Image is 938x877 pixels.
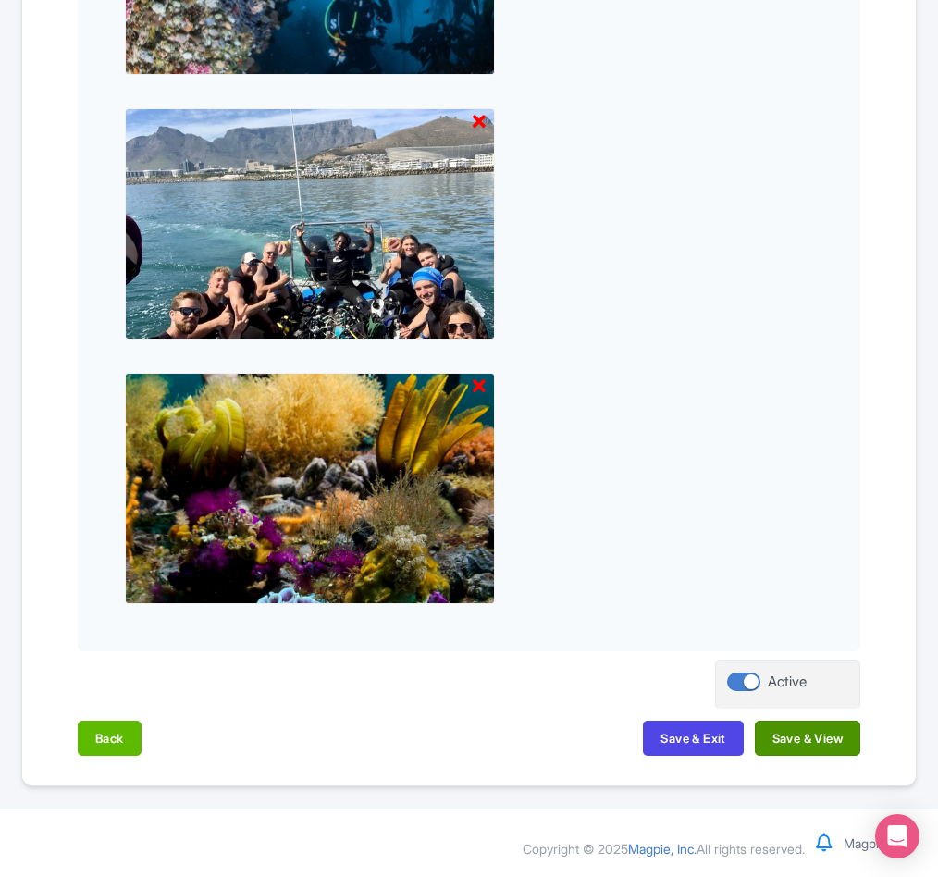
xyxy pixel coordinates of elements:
div: Copyright © 2025 All rights reserved. [512,839,816,858]
img: t5ltkszbnauvqibknmoh.jpg [125,373,495,604]
div: Open Intercom Messenger [875,814,919,858]
button: Back [78,721,142,756]
a: Magpie Help [844,835,917,851]
img: rqo9vrstetdewjdpfybx.jpg [125,108,495,340]
button: Save & Exit [643,721,743,756]
div: Active [768,672,807,693]
span: Magpie, Inc. [628,841,697,857]
button: Save & View [755,721,860,756]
